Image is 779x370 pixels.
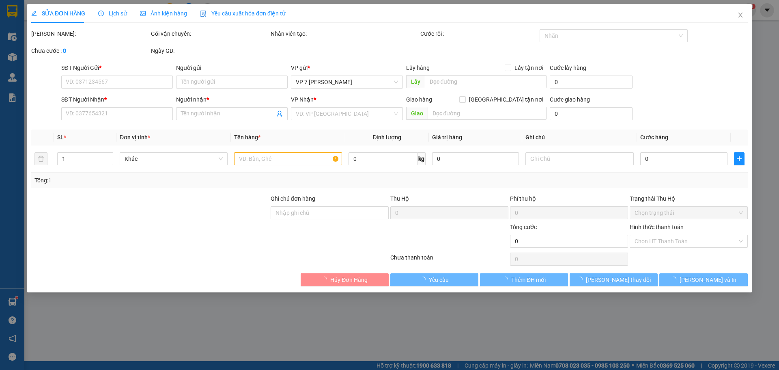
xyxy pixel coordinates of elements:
[140,11,146,16] span: picture
[321,277,330,282] span: loading
[480,273,568,286] button: Thêm ĐH mới
[98,10,127,17] span: Lịch sử
[432,134,462,141] span: Giá trị hàng
[301,273,389,286] button: Hủy Đơn Hàng
[200,11,207,17] img: icon
[296,76,398,88] span: VP 7 Phạm Văn Đồng
[680,275,736,284] span: [PERSON_NAME] và In
[176,63,288,72] div: Người gửi
[271,29,419,38] div: Nhân viên tạo:
[125,153,223,165] span: Khác
[271,206,389,219] input: Ghi chú đơn hàng
[550,76,633,89] input: Cước lấy hàng
[406,75,425,88] span: Lấy
[406,96,432,103] span: Giao hàng
[330,275,368,284] span: Hủy Đơn Hàng
[390,195,409,202] span: Thu Hộ
[428,107,547,120] input: Dọc đường
[510,224,537,230] span: Tổng cước
[635,207,743,219] span: Chọn trạng thái
[120,134,150,141] span: Đơn vị tính
[57,134,64,141] span: SL
[466,95,547,104] span: [GEOGRAPHIC_DATA] tận nơi
[63,48,66,54] b: 0
[502,277,511,282] span: loading
[510,194,628,206] div: Phí thu hộ
[420,277,429,282] span: loading
[31,29,149,38] div: [PERSON_NAME]:
[406,65,430,71] span: Lấy hàng
[429,275,449,284] span: Yêu cầu
[200,10,286,17] span: Yêu cầu xuất hóa đơn điện tử
[734,152,745,165] button: plus
[61,95,173,104] div: SĐT Người Nhận
[271,195,315,202] label: Ghi chú đơn hàng
[425,75,547,88] input: Dọc đường
[291,63,403,72] div: VP gửi
[586,275,651,284] span: [PERSON_NAME] thay đổi
[640,134,668,141] span: Cước hàng
[420,29,538,38] div: Cước rồi :
[373,134,402,141] span: Định lượng
[660,273,748,286] button: [PERSON_NAME] và In
[34,152,47,165] button: delete
[526,152,634,165] input: Ghi Chú
[234,134,260,141] span: Tên hàng
[570,273,658,286] button: [PERSON_NAME] thay đổi
[406,107,428,120] span: Giao
[151,29,269,38] div: Gói vận chuyển:
[511,275,546,284] span: Thêm ĐH mới
[511,63,547,72] span: Lấy tận nơi
[734,156,744,162] span: plus
[390,273,478,286] button: Yêu cầu
[31,11,37,16] span: edit
[291,96,314,103] span: VP Nhận
[98,11,104,16] span: clock-circle
[550,107,633,120] input: Cước giao hàng
[61,63,173,72] div: SĐT Người Gửi
[737,12,744,18] span: close
[140,10,187,17] span: Ảnh kiện hàng
[550,96,590,103] label: Cước giao hàng
[630,224,684,230] label: Hình thức thanh toán
[234,152,342,165] input: VD: Bàn, Ghế
[417,152,426,165] span: kg
[151,46,269,55] div: Ngày GD:
[523,130,637,145] th: Ghi chú
[389,253,509,267] div: Chưa thanh toán
[34,176,301,185] div: Tổng: 1
[630,194,748,203] div: Trạng thái Thu Hộ
[729,4,752,27] button: Close
[31,46,149,55] div: Chưa cước :
[176,95,288,104] div: Người nhận
[577,277,586,282] span: loading
[550,65,586,71] label: Cước lấy hàng
[277,110,283,117] span: user-add
[31,10,85,17] span: SỬA ĐƠN HÀNG
[671,277,680,282] span: loading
